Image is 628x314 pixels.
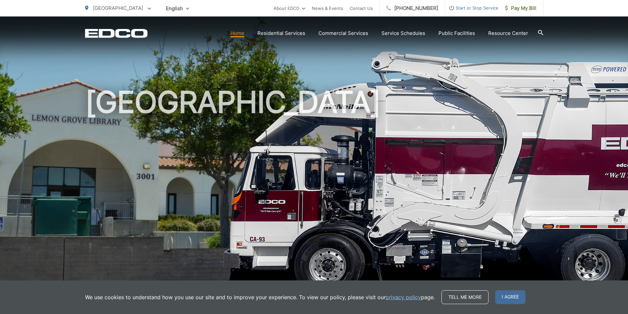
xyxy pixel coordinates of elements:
span: English [161,3,194,14]
a: Contact Us [350,4,373,12]
a: Service Schedules [381,29,425,37]
a: Residential Services [257,29,305,37]
a: Tell me more [441,290,489,304]
p: We use cookies to understand how you use our site and to improve your experience. To view our pol... [85,293,435,301]
span: I agree [495,290,525,304]
h1: [GEOGRAPHIC_DATA] [85,86,543,294]
a: Resource Center [488,29,528,37]
a: News & Events [312,4,343,12]
a: EDCD logo. Return to the homepage. [85,29,148,38]
a: privacy policy [386,293,421,301]
a: About EDCO [274,4,305,12]
a: Commercial Services [318,29,368,37]
a: Home [230,29,244,37]
a: Public Facilities [438,29,475,37]
span: [GEOGRAPHIC_DATA] [93,5,143,11]
span: Pay My Bill [505,4,536,12]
